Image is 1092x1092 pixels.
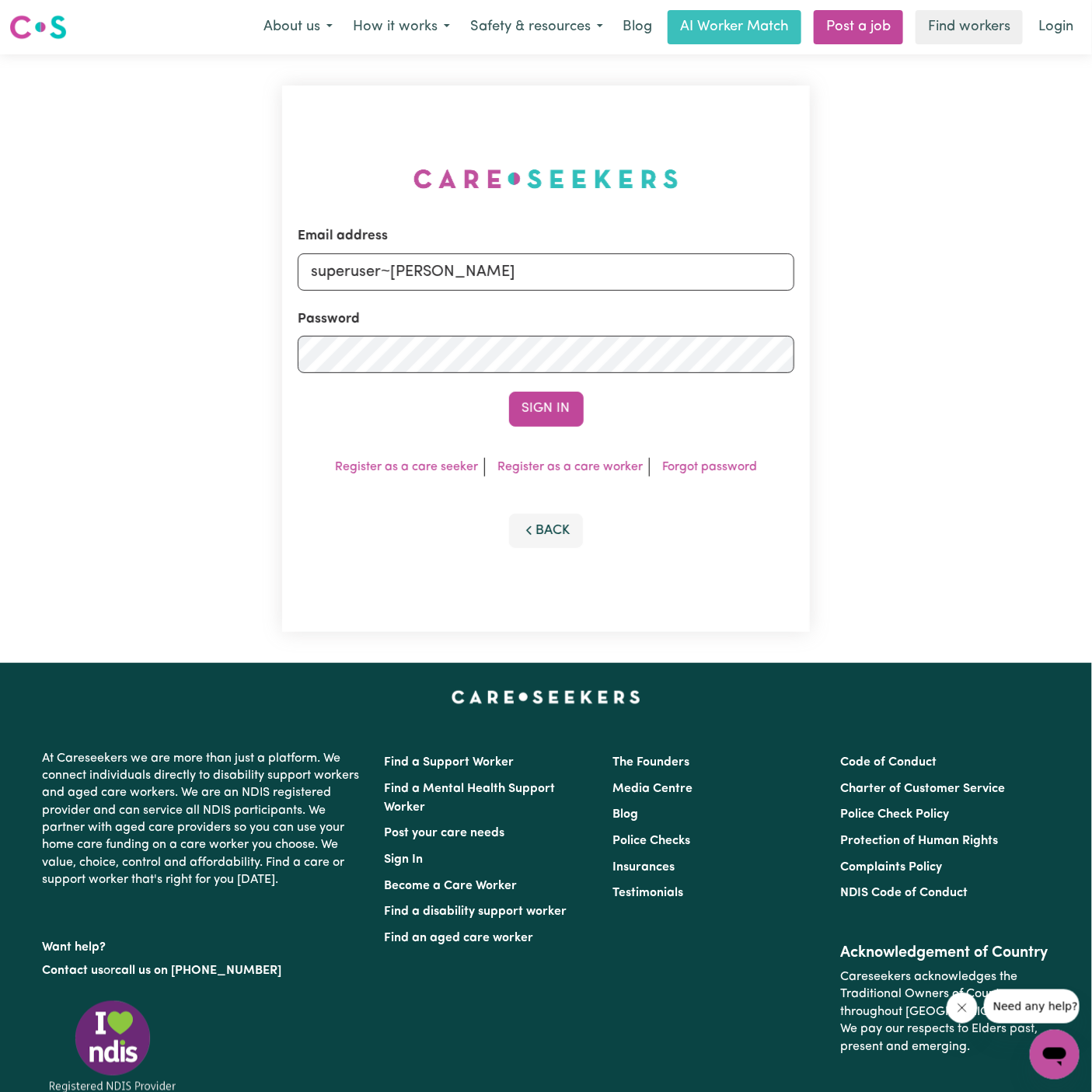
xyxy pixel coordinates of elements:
a: Sign In [385,853,424,866]
a: Find a Mental Health Support Worker [385,783,556,814]
iframe: Button to launch messaging window [1030,1030,1080,1080]
a: Police Checks [612,835,690,847]
button: Safety & resources [460,11,613,44]
a: Become a Care Worker [385,880,518,892]
a: Register as a care seeker [335,461,478,473]
img: Careseekers logo [9,13,67,41]
p: Want help? [43,933,366,956]
a: Login [1029,10,1083,44]
a: Testimonials [612,887,683,899]
iframe: Message from company [984,989,1080,1024]
a: Police Check Policy [840,808,949,821]
button: About us [253,11,343,44]
a: AI Worker Match [668,10,801,44]
a: Contact us [43,965,104,977]
button: How it works [343,11,460,44]
button: Sign In [509,392,584,426]
h2: Acknowledgement of Country [840,944,1049,962]
iframe: Close message [947,993,978,1024]
a: Register as a care worker [497,461,643,473]
label: Password [298,309,360,330]
a: Find a Support Worker [385,756,515,769]
a: Find a disability support worker [385,905,567,918]
a: Charter of Customer Service [840,783,1005,795]
a: Careseekers home page [452,691,640,703]
a: Find an aged care worker [385,932,534,944]
a: Code of Conduct [840,756,937,769]
a: Blog [612,808,638,821]
a: Careseekers logo [9,9,67,45]
input: Email address [298,253,794,291]
a: call us on [PHONE_NUMBER] [116,965,282,977]
p: or [43,956,366,986]
a: Post a job [814,10,903,44]
a: Complaints Policy [840,861,942,874]
a: Media Centre [612,783,693,795]
a: Blog [613,10,661,44]
a: Post your care needs [385,827,505,839]
a: Find workers [916,10,1023,44]
p: At Careseekers we are more than just a platform. We connect individuals directly to disability su... [43,744,366,895]
a: Insurances [612,861,675,874]
button: Back [509,514,584,548]
a: The Founders [612,756,689,769]
p: Careseekers acknowledges the Traditional Owners of Country throughout [GEOGRAPHIC_DATA]. We pay o... [840,962,1049,1062]
a: NDIS Code of Conduct [840,887,968,899]
a: Forgot password [662,461,757,473]
a: Protection of Human Rights [840,835,998,847]
label: Email address [298,226,388,246]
